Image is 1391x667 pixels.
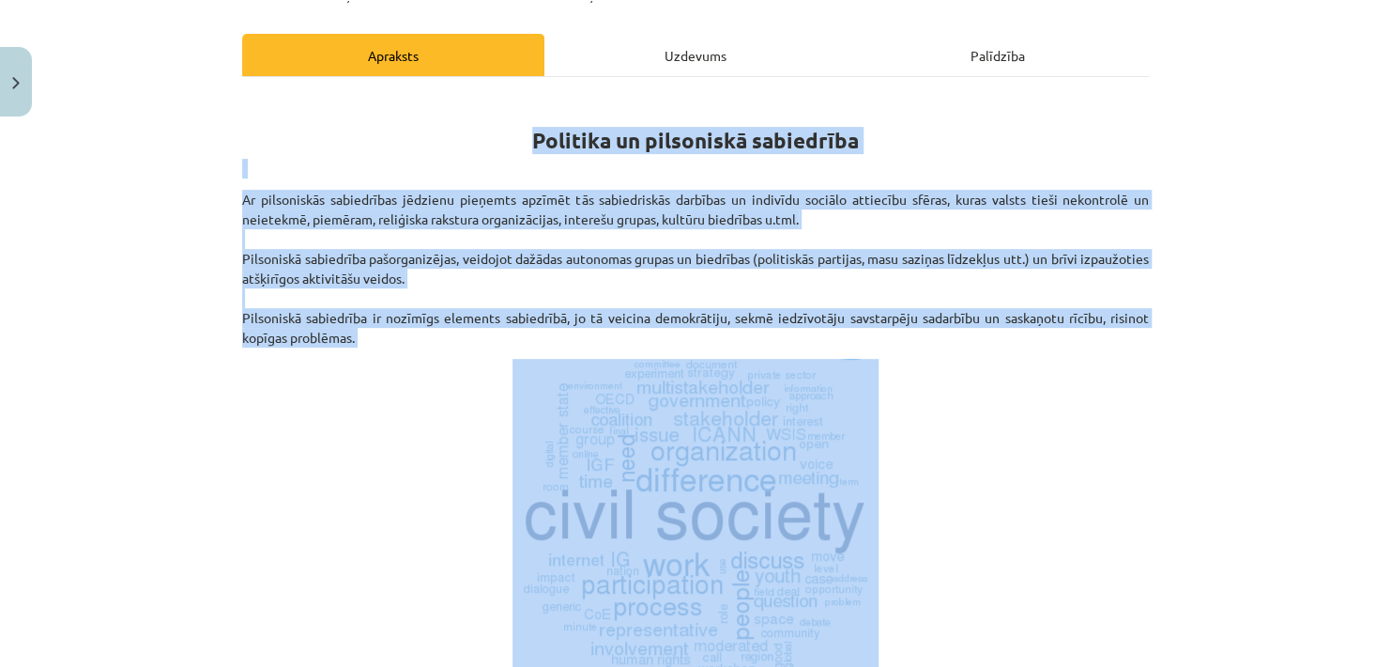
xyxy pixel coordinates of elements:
[532,127,859,154] strong: Politika un pilsoniskā sabiedrība
[12,77,20,89] img: icon-close-lesson-0947bae3869378f0d4975bcd49f059093ad1ed9edebbc8119c70593378902aed.svg
[242,190,1149,348] p: Ar pilsoniskās sabiedrības jēdzienu pieņemts apzīmēt tās sabiedriskās darbības un indivīdu sociāl...
[847,34,1149,76] div: Palīdzība
[544,34,847,76] div: Uzdevums
[242,34,544,76] div: Apraksts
